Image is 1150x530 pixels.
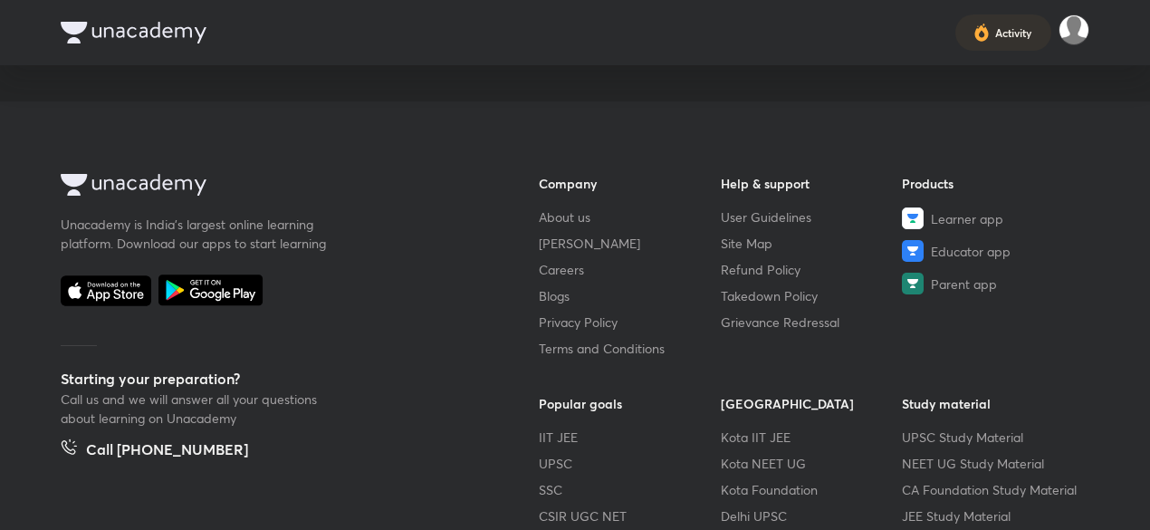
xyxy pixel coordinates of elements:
a: Parent app [902,273,1084,294]
a: Company Logo [61,174,481,200]
h6: Products [902,174,1084,193]
a: Terms and Conditions [539,339,721,358]
a: Refund Policy [721,260,903,279]
h6: Help & support [721,174,903,193]
img: Parent app [902,273,924,294]
a: CSIR UGC NET [539,506,721,525]
img: Learner app [902,207,924,229]
a: CA Foundation Study Material [902,480,1084,499]
p: Call us and we will answer all your questions about learning on Unacademy [61,390,332,428]
a: Site Map [721,234,903,253]
a: Privacy Policy [539,313,721,332]
a: About us [539,207,721,226]
p: Unacademy is India’s largest online learning platform. Download our apps to start learning [61,215,332,253]
a: Careers [539,260,721,279]
a: Kota Foundation [721,480,903,499]
a: JEE Study Material [902,506,1084,525]
a: Learner app [902,207,1084,229]
a: Grievance Redressal [721,313,903,332]
span: Educator app [931,242,1011,261]
a: User Guidelines [721,207,903,226]
a: [PERSON_NAME] [539,234,721,253]
img: Educator app [902,240,924,262]
h5: Call [PHONE_NUMBER] [86,438,248,464]
a: UPSC [539,454,721,473]
img: Aman raj [1059,14,1089,45]
h6: Study material [902,394,1084,413]
img: Company Logo [61,174,206,196]
a: Blogs [539,286,721,305]
a: UPSC Study Material [902,428,1084,447]
a: Kota NEET UG [721,454,903,473]
a: Takedown Policy [721,286,903,305]
a: IIT JEE [539,428,721,447]
img: Company Logo [61,22,206,43]
h6: [GEOGRAPHIC_DATA] [721,394,903,413]
a: Delhi UPSC [721,506,903,525]
a: Kota IIT JEE [721,428,903,447]
img: activity [973,22,990,43]
h6: Company [539,174,721,193]
span: Learner app [931,209,1003,228]
a: Call [PHONE_NUMBER] [61,438,248,464]
a: SSC [539,480,721,499]
span: Parent app [931,275,997,294]
a: Educator app [902,240,1084,262]
a: NEET UG Study Material [902,454,1084,473]
h5: Starting your preparation? [61,368,481,390]
span: Careers [539,260,584,279]
h6: Popular goals [539,394,721,413]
